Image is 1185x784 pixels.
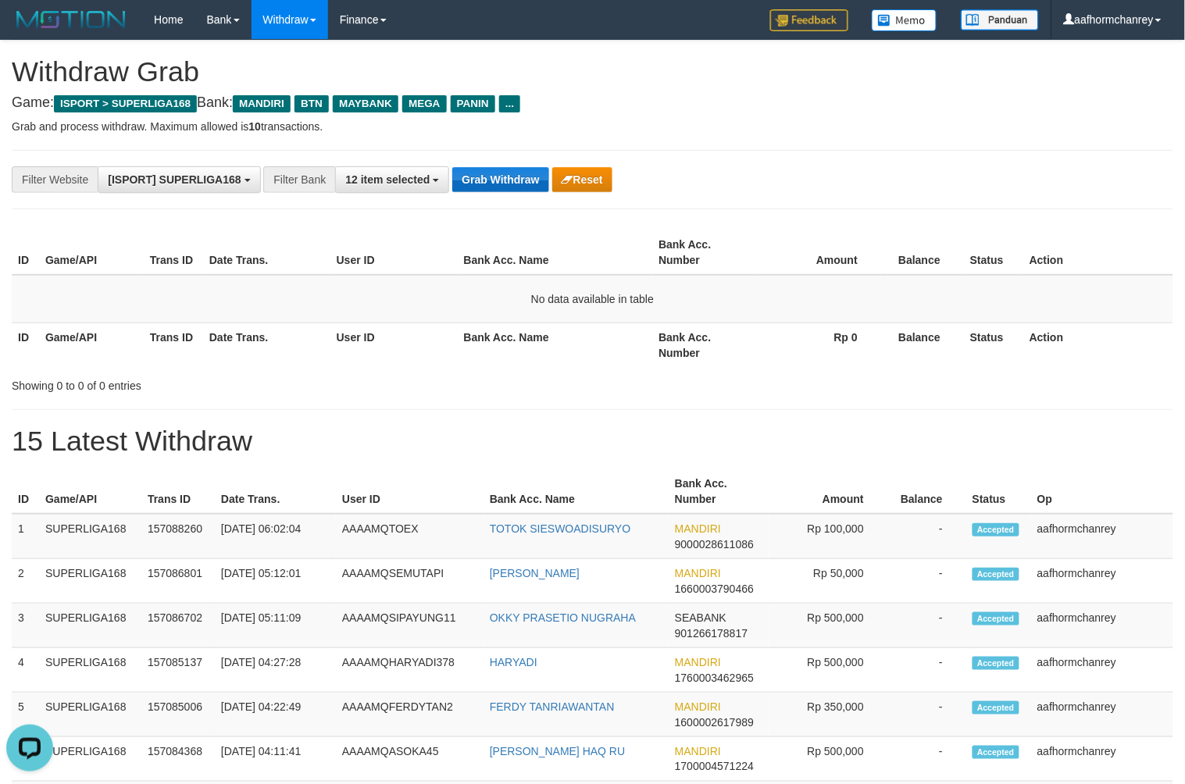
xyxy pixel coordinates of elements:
span: Accepted [973,701,1019,715]
h4: Game: Bank: [12,95,1173,111]
td: AAAAMQASOKA45 [336,737,484,782]
span: Copy 1600002617989 to clipboard [675,716,754,729]
td: aafhormchanrey [1031,559,1173,604]
td: Rp 500,000 [769,737,887,782]
h1: 15 Latest Withdraw [12,426,1173,457]
td: SUPERLIGA168 [39,604,141,648]
td: SUPERLIGA168 [39,559,141,604]
span: 12 item selected [345,173,430,186]
img: Feedback.jpg [770,9,848,31]
td: SUPERLIGA168 [39,737,141,782]
span: Copy 9000028611086 to clipboard [675,538,754,551]
td: aafhormchanrey [1031,604,1173,648]
th: Date Trans. [215,469,336,514]
a: TOTOK SIESWOADISURYO [490,522,630,535]
a: FERDY TANRIAWANTAN [490,700,615,713]
span: MANDIRI [675,567,721,579]
span: Accepted [973,746,1019,759]
button: [ISPORT] SUPERLIGA168 [98,166,260,193]
span: PANIN [451,95,495,112]
th: Bank Acc. Number [652,230,757,275]
td: 4 [12,648,39,693]
span: MEGA [402,95,447,112]
th: Action [1023,323,1173,367]
button: Grab Withdraw [452,167,548,192]
span: Copy 1760003462965 to clipboard [675,672,754,684]
span: MAYBANK [333,95,398,112]
th: User ID [336,469,484,514]
span: Accepted [973,612,1019,625]
th: Date Trans. [203,230,330,275]
td: - [887,737,966,782]
td: - [887,693,966,737]
th: Trans ID [144,230,203,275]
th: Balance [887,469,966,514]
button: Open LiveChat chat widget [6,6,53,53]
td: [DATE] 05:12:01 [215,559,336,604]
span: BTN [294,95,329,112]
th: Op [1031,469,1173,514]
a: HARYADI [490,656,537,668]
span: SEABANK [675,611,726,624]
strong: 10 [248,120,261,133]
div: Filter Bank [263,166,335,193]
th: User ID [330,230,458,275]
td: Rp 350,000 [769,693,887,737]
div: Showing 0 to 0 of 0 entries [12,372,482,394]
a: [PERSON_NAME] [490,567,580,579]
th: Status [964,230,1023,275]
td: Rp 50,000 [769,559,887,604]
td: 157085006 [141,693,215,737]
th: Bank Acc. Name [484,469,669,514]
th: Bank Acc. Name [458,230,653,275]
td: AAAAMQHARYADI378 [336,648,484,693]
td: 157086801 [141,559,215,604]
td: 157085137 [141,648,215,693]
td: 157086702 [141,604,215,648]
th: Game/API [39,323,144,367]
td: No data available in table [12,275,1173,323]
td: [DATE] 05:11:09 [215,604,336,648]
td: AAAAMQSIPAYUNG11 [336,604,484,648]
td: SUPERLIGA168 [39,514,141,559]
th: Amount [757,230,881,275]
td: SUPERLIGA168 [39,648,141,693]
td: - [887,559,966,604]
th: User ID [330,323,458,367]
th: Trans ID [144,323,203,367]
button: Reset [552,167,612,192]
td: [DATE] 04:11:41 [215,737,336,782]
button: 12 item selected [335,166,449,193]
p: Grab and process withdraw. Maximum allowed is transactions. [12,119,1173,134]
td: aafhormchanrey [1031,693,1173,737]
span: ... [499,95,520,112]
th: Game/API [39,469,141,514]
td: - [887,604,966,648]
span: Accepted [973,523,1019,536]
td: [DATE] 04:27:28 [215,648,336,693]
td: AAAAMQFERDYTAN2 [336,693,484,737]
td: aafhormchanrey [1031,737,1173,782]
span: Copy 1700004571224 to clipboard [675,761,754,773]
a: OKKY PRASETIO NUGRAHA [490,611,636,624]
img: MOTION_logo.png [12,8,130,31]
td: - [887,514,966,559]
th: ID [12,230,39,275]
img: panduan.png [961,9,1039,30]
span: MANDIRI [675,700,721,713]
a: [PERSON_NAME] HAQ RU [490,745,625,757]
td: [DATE] 06:02:04 [215,514,336,559]
th: Balance [881,323,964,367]
td: Rp 500,000 [769,604,887,648]
img: Button%20Memo.svg [872,9,937,31]
span: ISPORT > SUPERLIGA168 [54,95,197,112]
th: ID [12,323,39,367]
span: Copy 1660003790466 to clipboard [675,583,754,595]
td: 2 [12,559,39,604]
span: [ISPORT] SUPERLIGA168 [108,173,241,186]
th: Game/API [39,230,144,275]
td: AAAAMQSEMUTAPI [336,559,484,604]
h1: Withdraw Grab [12,56,1173,87]
th: Amount [769,469,887,514]
td: Rp 100,000 [769,514,887,559]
